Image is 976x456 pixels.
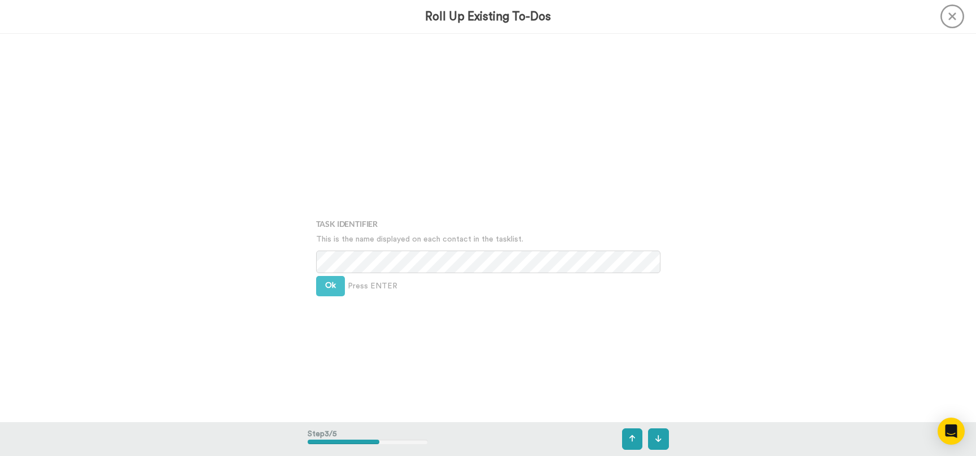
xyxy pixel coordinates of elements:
[308,423,428,455] div: Step 3 / 5
[316,276,345,296] button: Ok
[425,10,551,23] h3: Roll Up Existing To-Dos
[938,418,965,445] div: Open Intercom Messenger
[325,282,336,290] span: Ok
[316,220,660,228] h4: Task Identifier
[316,234,660,245] p: This is the name displayed on each contact in the tasklist.
[348,280,397,292] span: Press ENTER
